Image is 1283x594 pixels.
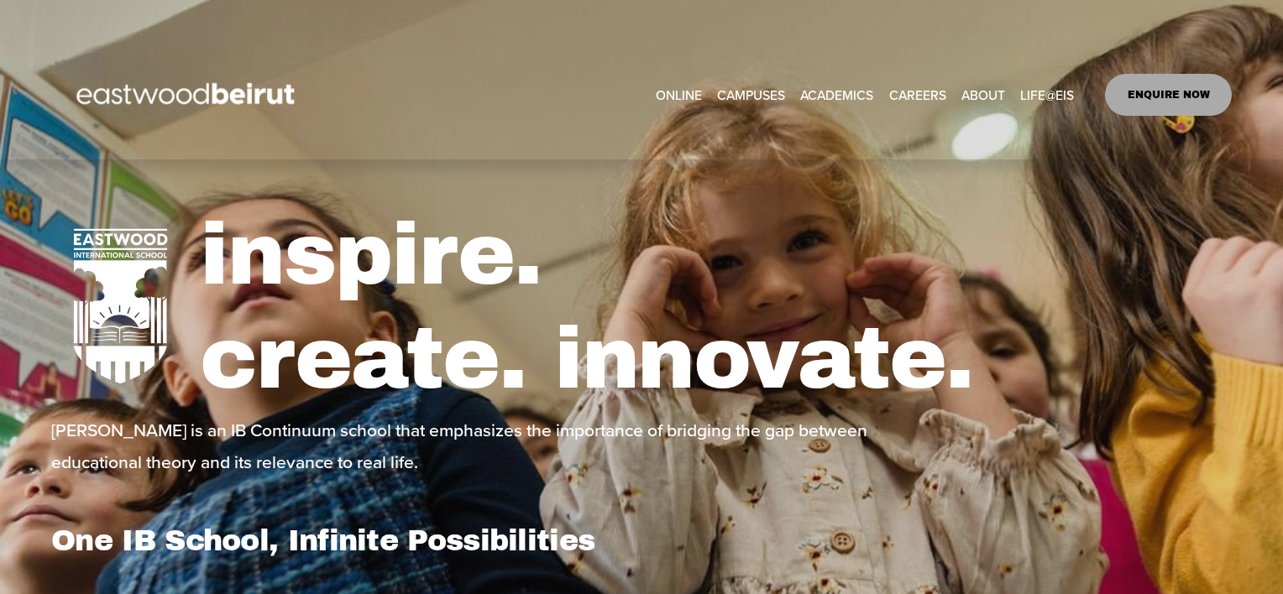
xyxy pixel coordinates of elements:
a: folder dropdown [1020,81,1074,107]
h1: inspire. create. innovate. [200,203,1232,412]
a: folder dropdown [800,81,873,107]
span: LIFE@EIS [1020,83,1074,107]
a: CAREERS [889,81,946,107]
h1: One IB School, Infinite Possibilities [51,523,636,558]
a: ENQUIRE NOW [1105,74,1232,116]
span: ACADEMICS [800,83,873,107]
a: ONLINE [656,81,702,107]
img: EastwoodIS Global Site [51,52,325,138]
a: folder dropdown [961,81,1005,107]
span: CAMPUSES [717,83,785,107]
a: folder dropdown [717,81,785,107]
span: ABOUT [961,83,1005,107]
p: [PERSON_NAME] is an IB Continuum school that emphasizes the importance of bridging the gap betwee... [51,414,885,477]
